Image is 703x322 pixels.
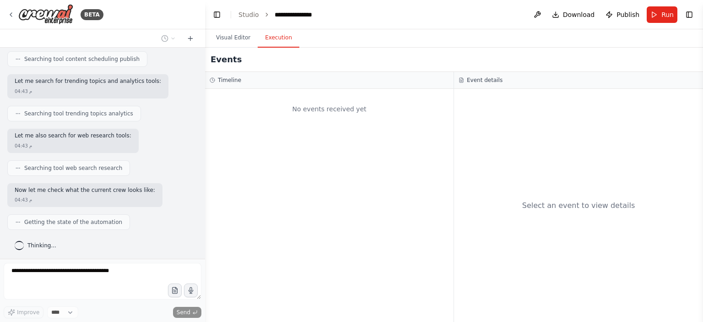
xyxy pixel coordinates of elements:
[238,10,320,19] nav: breadcrumb
[616,10,639,19] span: Publish
[661,10,674,19] span: Run
[683,8,696,21] button: Show right sidebar
[602,6,643,23] button: Publish
[15,196,32,203] div: 04:43 م
[157,33,179,44] button: Switch to previous chat
[467,76,503,84] h3: Event details
[183,33,198,44] button: Start a new chat
[168,284,182,297] button: Upload files
[18,4,73,25] img: Logo
[647,6,677,23] button: Run
[563,10,595,19] span: Download
[238,11,259,18] a: Studio
[15,187,155,194] p: Now let me check what the current crew looks like:
[173,307,201,318] button: Send
[218,76,241,84] h3: Timeline
[15,88,32,95] div: 04:43 م
[24,218,122,226] span: Getting the state of the automation
[15,132,131,140] p: Let me also search for web research tools:
[24,164,122,172] span: Searching tool web search research
[209,28,258,48] button: Visual Editor
[177,309,190,316] span: Send
[258,28,299,48] button: Execution
[522,200,635,211] div: Select an event to view details
[548,6,599,23] button: Download
[24,55,140,63] span: Searching tool content scheduling publish
[17,309,39,316] span: Improve
[81,9,103,20] div: BETA
[184,284,198,297] button: Click to speak your automation idea
[4,306,43,318] button: Improve
[24,110,133,117] span: Searching tool trending topics analytics
[27,242,56,249] span: Thinking...
[210,93,449,125] div: No events received yet
[211,53,242,66] h2: Events
[15,78,161,85] p: Let me search for trending topics and analytics tools:
[15,142,32,149] div: 04:43 م
[211,8,223,21] button: Hide left sidebar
